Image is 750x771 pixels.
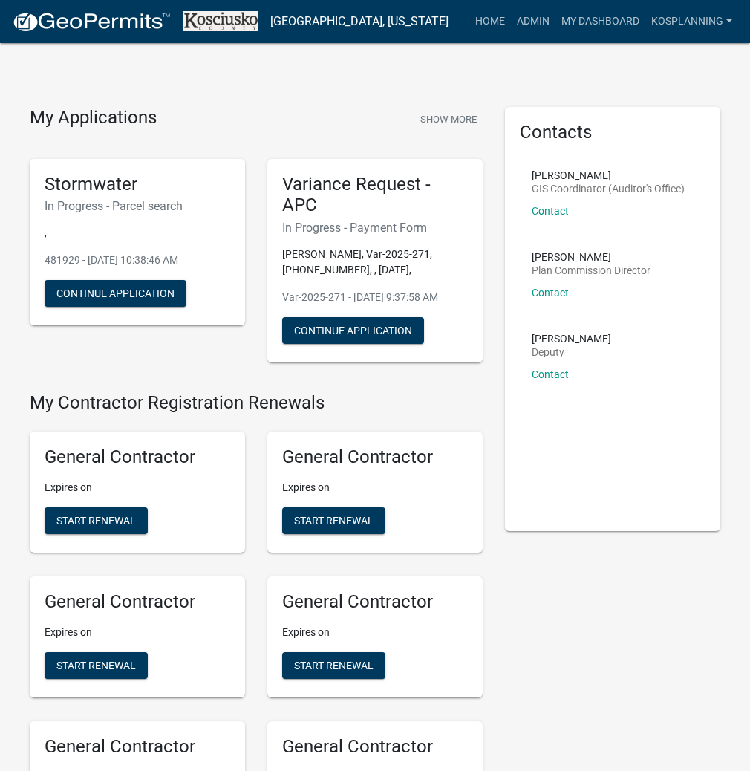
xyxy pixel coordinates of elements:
button: Start Renewal [282,652,385,679]
p: GIS Coordinator (Auditor's Office) [532,183,685,194]
p: Expires on [45,480,230,495]
span: Start Renewal [294,514,374,526]
button: Start Renewal [45,652,148,679]
span: Start Renewal [56,514,136,526]
p: [PERSON_NAME], Var-2025-271, [PHONE_NUMBER], , [DATE], [282,247,468,278]
p: , [45,225,230,241]
a: kosplanning [645,7,738,36]
img: Kosciusko County, Indiana [183,11,258,31]
h4: My Applications [30,107,157,129]
p: Expires on [45,625,230,640]
p: [PERSON_NAME] [532,334,611,344]
p: Var-2025-271 - [DATE] 9:37:58 AM [282,290,468,305]
span: Start Renewal [56,659,136,671]
h6: In Progress - Payment Form [282,221,468,235]
span: Start Renewal [294,659,374,671]
h5: Stormwater [45,174,230,195]
button: Start Renewal [282,507,385,534]
h5: General Contractor [282,446,468,468]
p: 481929 - [DATE] 10:38:46 AM [45,253,230,268]
p: Expires on [282,625,468,640]
p: [PERSON_NAME] [532,170,685,180]
h5: Variance Request - APC [282,174,468,217]
a: [GEOGRAPHIC_DATA], [US_STATE] [270,9,449,34]
a: Contact [532,368,569,380]
a: My Dashboard [555,7,645,36]
p: Deputy [532,347,611,357]
h5: General Contractor [45,591,230,613]
h5: Contacts [520,122,705,143]
button: Show More [414,107,483,131]
p: Plan Commission Director [532,265,650,276]
p: Expires on [282,480,468,495]
h4: My Contractor Registration Renewals [30,392,483,414]
h5: General Contractor [45,446,230,468]
a: Contact [532,287,569,299]
h5: General Contractor [45,736,230,758]
h5: General Contractor [282,591,468,613]
p: [PERSON_NAME] [532,252,650,262]
button: Continue Application [282,317,424,344]
button: Start Renewal [45,507,148,534]
a: Contact [532,205,569,217]
h5: General Contractor [282,736,468,758]
a: Home [469,7,511,36]
button: Continue Application [45,280,186,307]
h6: In Progress - Parcel search [45,199,230,213]
a: Admin [511,7,555,36]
